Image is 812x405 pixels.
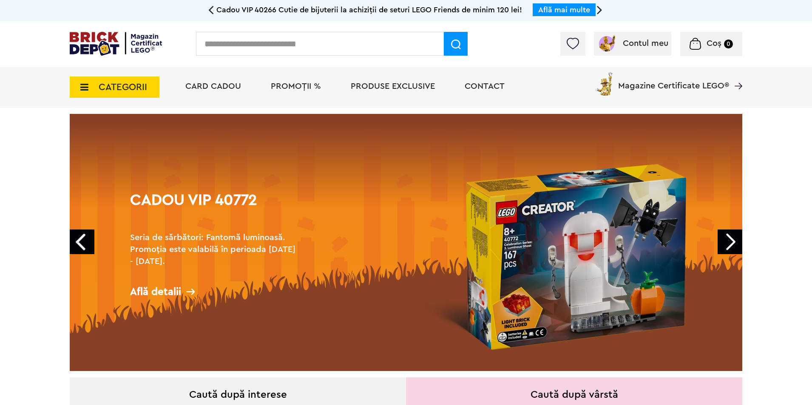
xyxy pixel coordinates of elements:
[130,193,300,223] h1: Cadou VIP 40772
[271,82,321,91] a: PROMOȚII %
[99,82,147,92] span: CATEGORII
[351,82,435,91] a: Produse exclusive
[70,114,742,371] a: Cadou VIP 40772Seria de sărbători: Fantomă luminoasă. Promoția este valabilă în perioada [DATE] -...
[216,6,522,14] span: Cadou VIP 40266 Cutie de bijuterii la achiziții de seturi LEGO Friends de minim 120 lei!
[597,39,668,48] a: Contul meu
[718,229,742,254] a: Next
[623,39,668,48] span: Contul meu
[707,39,721,48] span: Coș
[465,82,505,91] a: Contact
[185,82,241,91] a: Card Cadou
[538,6,590,14] a: Află mai multe
[729,71,742,79] a: Magazine Certificate LEGO®
[130,232,300,267] h2: Seria de sărbători: Fantomă luminoasă. Promoția este valabilă în perioada [DATE] - [DATE].
[724,40,733,48] small: 0
[130,286,300,297] div: Află detalii
[70,229,94,254] a: Prev
[618,71,729,90] span: Magazine Certificate LEGO®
